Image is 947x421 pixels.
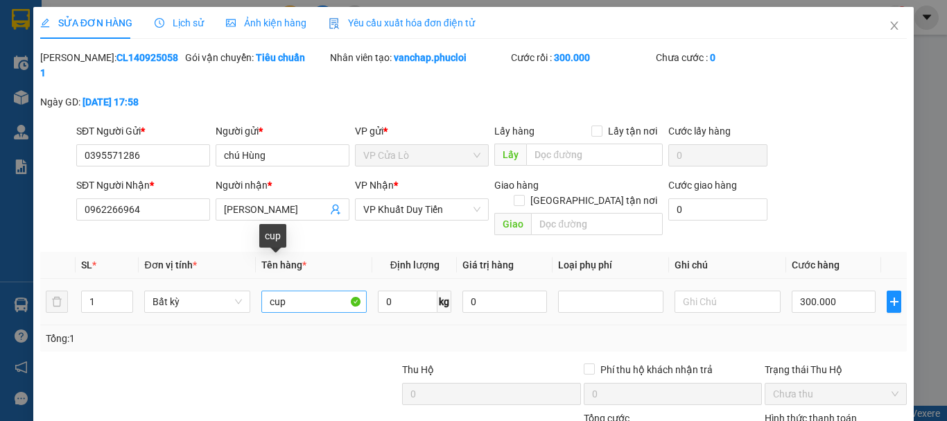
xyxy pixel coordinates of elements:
span: Lấy [494,144,526,166]
span: Tên hàng [261,259,306,270]
span: VP Nhận [355,180,394,191]
span: Đơn vị tính [144,259,196,270]
th: Ghi chú [669,252,785,279]
div: Trạng thái Thu Hộ [765,362,907,377]
img: icon [329,18,340,29]
span: plus [887,296,901,307]
span: picture [226,18,236,28]
span: SL [81,259,92,270]
span: Giao hàng [494,180,539,191]
input: Ghi Chú [675,291,780,313]
span: edit [40,18,50,28]
span: [GEOGRAPHIC_DATA] tận nơi [525,193,663,208]
span: Giao [494,213,531,235]
div: Người nhận [216,178,349,193]
div: Ngày GD: [40,94,182,110]
span: Giá trị hàng [462,259,514,270]
span: Lấy hàng [494,126,535,137]
span: close [889,20,900,31]
div: Người gửi [216,123,349,139]
div: Nhân viên tạo: [330,50,508,65]
span: Ảnh kiện hàng [226,17,306,28]
div: Tổng: 1 [46,331,367,346]
input: Dọc đường [531,213,663,235]
li: Hotline: 02386655777, 02462925925, 0944789456 [130,51,580,69]
span: Yêu cầu xuất hóa đơn điện tử [329,17,475,28]
span: Bất kỳ [153,291,241,312]
b: 0 [710,52,715,63]
span: Thu Hộ [402,364,434,375]
span: Định lượng [390,259,440,270]
span: Lấy tận nơi [602,123,663,139]
div: Cước rồi : [511,50,653,65]
b: 300.000 [554,52,590,63]
input: Dọc đường [526,144,663,166]
span: VP Khuất Duy Tiến [363,199,480,220]
div: SĐT Người Gửi [76,123,210,139]
div: VP gửi [355,123,489,139]
b: Tiêu chuẩn [256,52,305,63]
div: Chưa cước : [656,50,798,65]
div: SĐT Người Nhận [76,178,210,193]
span: user-add [330,204,341,215]
input: Cước lấy hàng [668,144,767,166]
li: [PERSON_NAME], [PERSON_NAME] [130,34,580,51]
button: Close [875,7,914,46]
b: vanchap.phucloi [394,52,467,63]
span: Phí thu hộ khách nhận trả [595,362,718,377]
th: Loại phụ phí [553,252,669,279]
span: clock-circle [155,18,164,28]
input: Cước giao hàng [668,198,767,221]
div: Gói vận chuyển: [185,50,327,65]
label: Cước giao hàng [668,180,737,191]
span: kg [437,291,451,313]
span: Lịch sử [155,17,204,28]
div: [PERSON_NAME]: [40,50,182,80]
b: GỬI : VP Cửa Lò [17,101,154,123]
span: SỬA ĐƠN HÀNG [40,17,132,28]
b: [DATE] 17:58 [82,96,139,108]
button: delete [46,291,68,313]
span: VP Cửa Lò [363,145,480,166]
label: Cước lấy hàng [668,126,731,137]
div: cup [259,224,286,248]
span: Chưa thu [773,384,898,404]
img: logo.jpg [17,17,87,87]
button: plus [887,291,901,313]
input: VD: Bàn, Ghế [261,291,367,313]
span: Cước hàng [792,259,840,270]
